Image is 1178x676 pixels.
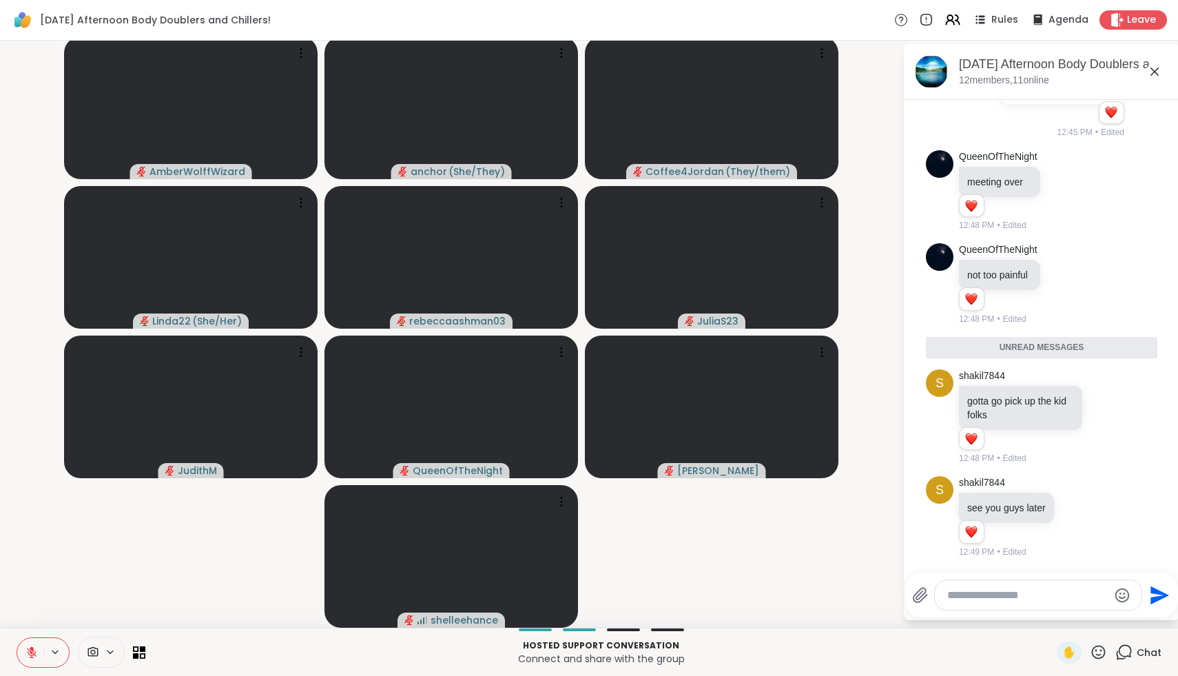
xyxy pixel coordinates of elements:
span: shelleehance [431,613,498,627]
span: Chat [1137,646,1161,659]
span: 12:49 PM [959,546,994,558]
span: JuliaS23 [697,314,738,328]
p: not too painful [967,268,1032,282]
span: 12:48 PM [959,452,994,464]
span: audio-muted [633,167,643,176]
span: Edited [1003,452,1026,464]
img: Tuesday Afternoon Body Doublers and Chillers!, Oct 07 [915,55,948,88]
img: https://sharewell-space-live.sfo3.digitaloceanspaces.com/user-generated/d7277878-0de6-43a2-a937-4... [926,150,953,178]
div: Reaction list [960,428,984,450]
span: s [936,374,944,393]
span: ( They/them ) [725,165,790,178]
div: Reaction list [960,288,984,310]
span: • [997,219,1000,232]
span: audio-muted [137,167,147,176]
img: ShareWell Logomark [11,8,34,32]
p: 12 members, 11 online [959,74,1049,88]
img: https://sharewell-space-live.sfo3.digitaloceanspaces.com/user-generated/d7277878-0de6-43a2-a937-4... [926,243,953,271]
span: 12:48 PM [959,313,994,325]
a: shakil7844 [959,476,1005,490]
span: audio-muted [397,316,406,326]
div: Reaction list [960,521,984,543]
span: [PERSON_NAME] [677,464,759,478]
p: meeting over [967,175,1032,189]
span: AmberWolffWizard [149,165,245,178]
div: Reaction list [960,195,984,217]
p: see you guys later [967,501,1046,515]
span: 12:45 PM [1057,126,1092,139]
span: • [997,313,1000,325]
textarea: Type your message [947,588,1108,602]
span: 12:48 PM [959,219,994,232]
a: shakil7844 [959,369,1005,383]
span: audio-muted [398,167,408,176]
span: anchor [411,165,447,178]
button: Reactions: love [964,294,978,305]
span: audio-muted [165,466,175,475]
span: [DATE] Afternoon Body Doublers and Chillers! [40,13,271,27]
div: Reaction list [1099,102,1124,124]
span: audio-muted [665,466,674,475]
p: gotta go pick up the kid folks [967,394,1074,422]
span: audio-muted [140,316,149,326]
span: ( She/They ) [448,165,505,178]
button: Reactions: love [1104,107,1118,119]
span: Edited [1101,126,1124,139]
span: QueenOfTheNight [413,464,503,478]
span: audio-muted [400,466,410,475]
span: • [997,452,1000,464]
span: s [936,481,944,500]
span: audio-muted [685,316,694,326]
span: Edited [1003,313,1026,325]
div: [DATE] Afternoon Body Doublers and Chillers!, [DATE] [959,56,1168,73]
button: Reactions: love [964,201,978,212]
span: Edited [1003,219,1026,232]
button: Reactions: love [964,433,978,444]
span: Coffee4Jordan [645,165,724,178]
p: Connect and share with the group [154,652,1048,666]
span: rebeccaashman03 [409,314,506,328]
span: Linda22 [152,314,191,328]
button: Emoji picker [1114,587,1130,604]
div: Unread messages [926,337,1157,359]
a: QueenOfTheNight [959,150,1037,164]
span: Rules [991,13,1018,27]
button: Send [1142,580,1173,611]
p: Hosted support conversation [154,639,1048,652]
a: QueenOfTheNight [959,243,1037,257]
span: Edited [1003,546,1026,558]
span: • [997,546,1000,558]
span: JudithM [178,464,217,478]
span: • [1095,126,1098,139]
span: ✋ [1062,644,1076,661]
span: audio-muted [404,615,414,625]
span: Agenda [1048,13,1088,27]
span: ( She/Her ) [192,314,242,328]
span: Leave [1127,13,1156,27]
button: Reactions: love [964,526,978,537]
